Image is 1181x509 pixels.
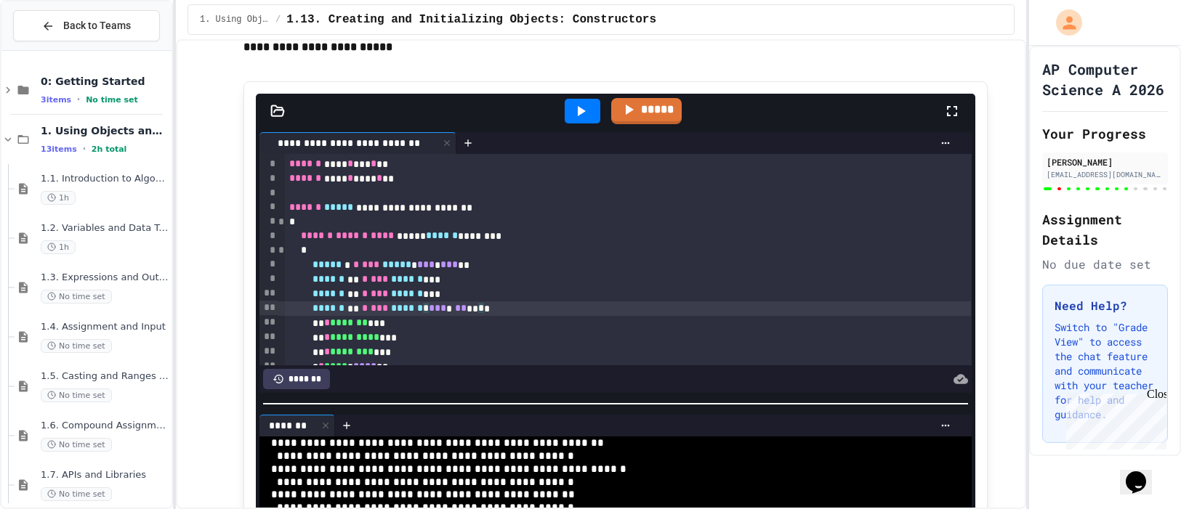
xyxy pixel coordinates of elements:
[41,272,169,284] span: 1.3. Expressions and Output [New]
[41,388,112,402] span: No time set
[1120,451,1166,494] iframe: chat widget
[86,95,138,105] span: No time set
[286,11,656,28] span: 1.13. Creating and Initializing Objects: Constructors
[1041,6,1086,39] div: My Account
[41,370,169,383] span: 1.5. Casting and Ranges of Values
[77,94,80,105] span: •
[1047,169,1164,180] div: [EMAIL_ADDRESS][DOMAIN_NAME]
[41,75,169,88] span: 0: Getting Started
[41,290,112,304] span: No time set
[1042,123,1168,144] h2: Your Progress
[41,339,112,353] span: No time set
[1042,59,1168,99] h1: AP Computer Science A 2026
[275,14,281,25] span: /
[13,10,160,41] button: Back to Teams
[41,469,169,481] span: 1.7. APIs and Libraries
[1055,297,1156,314] h3: Need Help?
[41,222,169,235] span: 1.2. Variables and Data Types
[41,144,77,154] span: 13 items
[41,487,112,501] span: No time set
[41,321,169,333] span: 1.4. Assignment and Input
[63,18,131,33] span: Back to Teams
[200,14,270,25] span: 1. Using Objects and Methods
[83,143,86,155] span: •
[41,95,71,105] span: 3 items
[1042,256,1168,273] div: No due date set
[6,6,100,92] div: Chat with us now!Close
[1060,388,1166,449] iframe: chat widget
[1055,320,1156,422] p: Switch to "Grade View" to access the chat feature and communicate with your teacher for help and ...
[41,240,76,254] span: 1h
[1042,209,1168,250] h2: Assignment Details
[41,124,169,137] span: 1. Using Objects and Methods
[1047,155,1164,168] div: [PERSON_NAME]
[92,144,127,154] span: 2h total
[41,191,76,205] span: 1h
[41,420,169,432] span: 1.6. Compound Assignment Operators
[41,438,112,452] span: No time set
[41,173,169,185] span: 1.1. Introduction to Algorithms, Programming, and Compilers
